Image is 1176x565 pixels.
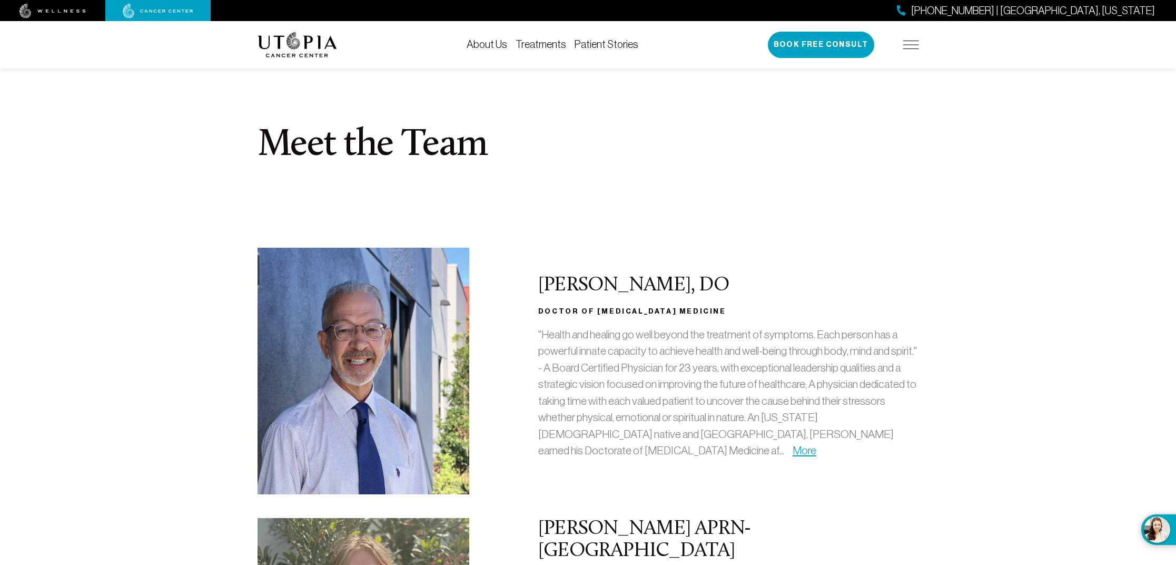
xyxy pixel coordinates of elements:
img: cancer center [123,4,193,18]
span: [PHONE_NUMBER] | [GEOGRAPHIC_DATA], [US_STATE] [911,3,1155,18]
a: About Us [467,38,507,50]
img: logo [258,32,337,57]
h2: [PERSON_NAME], DO [538,275,919,297]
img: wellness [19,4,86,18]
h1: Meet the Team [258,126,919,164]
a: Patient Stories [575,38,638,50]
button: Book Free Consult [768,32,874,58]
img: Douglas L. Nelson, DO [258,248,470,494]
a: [PHONE_NUMBER] | [GEOGRAPHIC_DATA], [US_STATE] [897,3,1155,18]
h3: Doctor of [MEDICAL_DATA] Medicine [538,305,919,318]
img: icon-hamburger [903,41,919,49]
a: More [793,444,816,456]
p: "Health and healing go well beyond the treatment of symptoms. Each person has a powerful innate c... [538,326,919,459]
h2: [PERSON_NAME] APRN- [GEOGRAPHIC_DATA] [538,518,919,562]
a: Treatments [516,38,566,50]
